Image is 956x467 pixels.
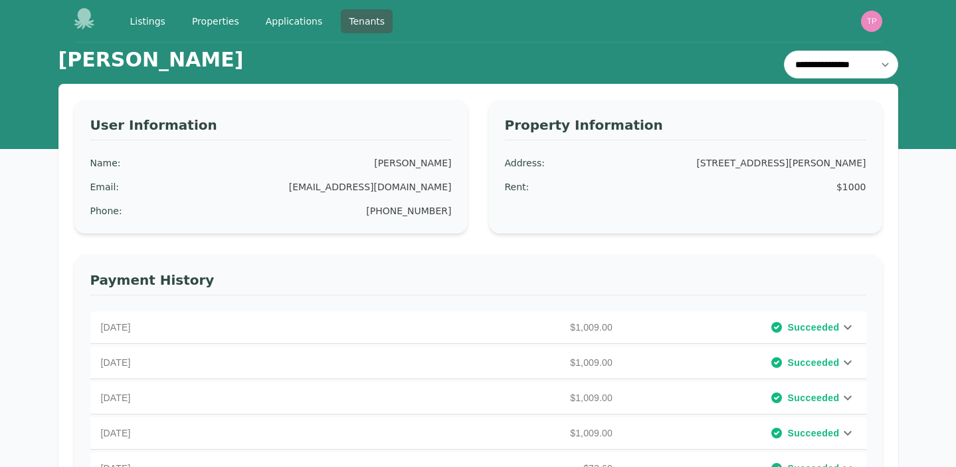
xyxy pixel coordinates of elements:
p: [DATE] [101,426,359,440]
p: $1,009.00 [359,426,618,440]
span: Succeeded [787,356,839,369]
a: Listings [122,9,173,33]
h1: [PERSON_NAME] [58,48,244,78]
div: $1000 [836,180,866,194]
div: [DATE]$1,009.00Succeeded [90,311,866,343]
a: Properties [184,9,247,33]
div: [PHONE_NUMBER] [366,204,451,218]
a: Applications [258,9,331,33]
div: Address : [505,156,545,170]
div: [STREET_ADDRESS][PERSON_NAME] [696,156,866,170]
div: [DATE]$1,009.00Succeeded [90,347,866,379]
p: $1,009.00 [359,321,618,334]
p: [DATE] [101,321,359,334]
p: $1,009.00 [359,391,618,404]
div: Email : [90,180,120,194]
div: [PERSON_NAME] [374,156,451,170]
a: Tenants [341,9,393,33]
span: Succeeded [787,391,839,404]
p: [DATE] [101,356,359,369]
span: Succeeded [787,426,839,440]
span: Succeeded [787,321,839,334]
p: [DATE] [101,391,359,404]
h3: Payment History [90,271,866,295]
div: [DATE]$1,009.00Succeeded [90,382,866,414]
div: Rent : [505,180,529,194]
div: [DATE]$1,009.00Succeeded [90,417,866,449]
div: Name : [90,156,121,170]
p: $1,009.00 [359,356,618,369]
div: Phone : [90,204,122,218]
div: [EMAIL_ADDRESS][DOMAIN_NAME] [289,180,452,194]
h3: Property Information [505,116,866,140]
h3: User Information [90,116,452,140]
